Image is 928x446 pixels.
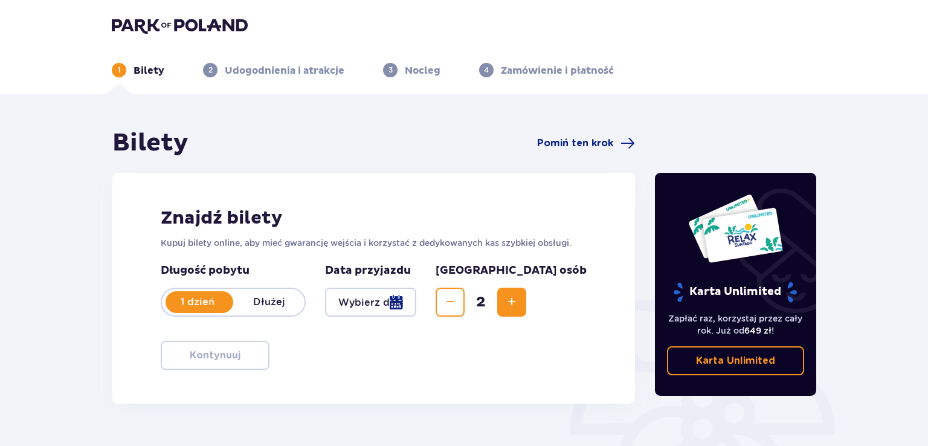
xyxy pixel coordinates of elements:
[667,346,805,375] a: Karta Unlimited
[696,354,775,367] p: Karta Unlimited
[537,137,613,150] span: Pomiń ten krok
[484,65,489,76] p: 4
[467,293,495,311] span: 2
[501,64,614,77] p: Zamówienie i płatność
[672,282,798,303] p: Karta Unlimited
[161,237,587,249] p: Kupuj bilety online, aby mieć gwarancję wejścia i korzystać z dedykowanych kas szybkiej obsługi.
[225,64,344,77] p: Udogodnienia i atrakcje
[325,263,411,278] p: Data przyjazdu
[667,312,805,337] p: Zapłać raz, korzystaj przez cały rok. Już od !
[497,288,526,317] button: Increase
[388,65,393,76] p: 3
[190,349,240,362] p: Kontynuuj
[405,64,440,77] p: Nocleg
[537,136,635,150] a: Pomiń ten krok
[162,296,233,309] p: 1 dzień
[118,65,121,76] p: 1
[112,128,188,158] h1: Bilety
[134,64,164,77] p: Bilety
[161,263,306,278] p: Długość pobytu
[161,341,269,370] button: Kontynuuj
[744,326,772,335] span: 649 zł
[208,65,213,76] p: 2
[436,288,465,317] button: Decrease
[436,263,587,278] p: [GEOGRAPHIC_DATA] osób
[233,296,304,309] p: Dłużej
[161,207,587,230] h2: Znajdź bilety
[112,17,248,34] img: Park of Poland logo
